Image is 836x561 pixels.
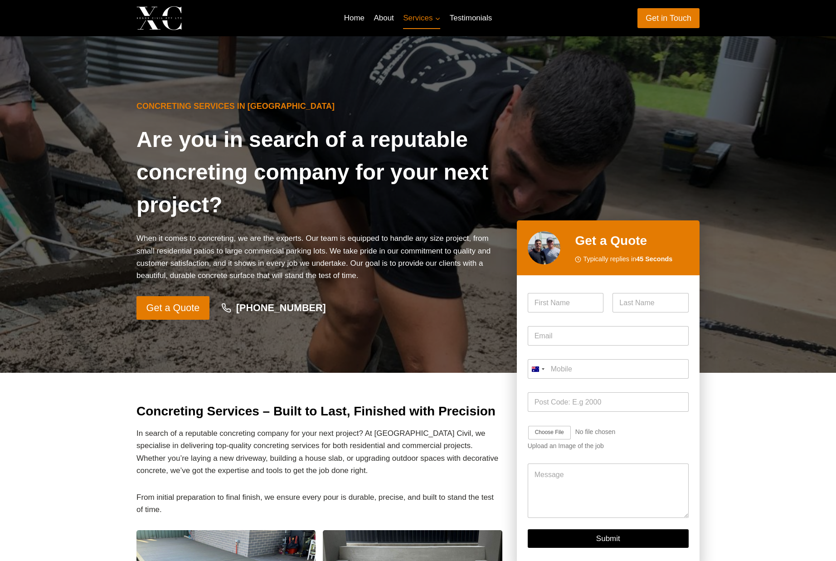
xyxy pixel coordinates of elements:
[369,7,399,29] a: About
[339,7,369,29] a: Home
[136,427,502,477] p: In search of a reputable concreting company for your next project? At [GEOGRAPHIC_DATA] Civil, we...
[637,8,700,28] a: Get in Touch
[528,529,689,548] button: Submit
[339,7,496,29] nav: Primary Navigation
[136,100,502,112] h6: Concreting Services in [GEOGRAPHIC_DATA]
[399,7,445,29] a: Services
[528,359,548,379] button: Selected country
[136,6,182,30] img: Xenos Civil
[528,392,689,412] input: Post Code: E.g 2000
[528,442,689,450] div: Upload an Image of the job
[528,293,604,312] input: First Name
[583,254,672,264] span: Typically replies in
[528,326,689,346] input: Email
[403,12,440,24] span: Services
[136,491,502,516] p: From initial preparation to final finish, we ensure every pour is durable, precise, and built to ...
[136,402,502,421] h2: Concreting Services – Built to Last, Finished with Precision
[136,123,502,221] h1: Are you in search of a reputable concreting company for your next project?
[136,6,253,30] a: Xenos Civil
[236,302,326,313] strong: [PHONE_NUMBER]
[528,359,689,379] input: Mobile
[146,300,200,316] span: Get a Quote
[190,11,253,25] p: Xenos Civil
[612,293,689,312] input: Last Name
[445,7,497,29] a: Testimonials
[136,296,209,320] a: Get a Quote
[213,298,335,318] a: [PHONE_NUMBER]
[136,232,502,282] p: When it comes to concreting, we are the experts. Our team is equipped to handle any size project,...
[575,231,689,250] h2: Get a Quote
[636,255,672,263] strong: 45 Seconds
